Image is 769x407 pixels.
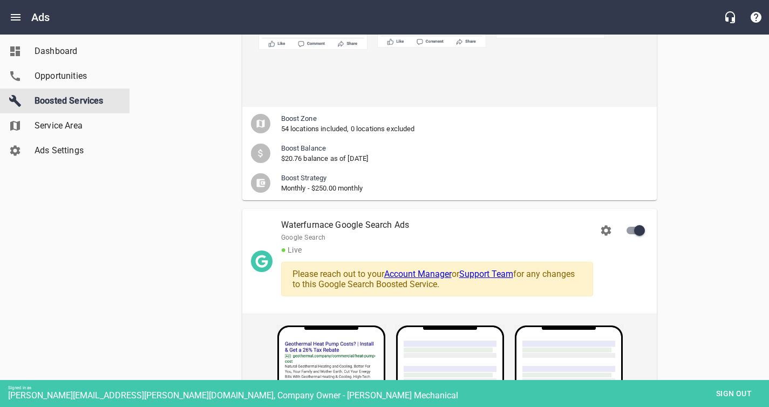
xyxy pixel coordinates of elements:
div: Please reach out to your or for any changes to this Google Search Boosted Service. [281,262,593,296]
span: Boost Balance [281,143,639,154]
span: Google Search [281,233,593,243]
span: ● [281,245,287,255]
span: Dashboard [35,45,117,58]
div: Signed in as [8,385,769,390]
span: Boost Zone [281,113,639,124]
span: Turn your ads on or off [627,218,652,243]
h6: Waterfurnace Google Search Ads [281,218,593,233]
p: $20.76 balance as of [DATE] [281,153,639,164]
div: Boost StrategyMonthly - $250.00 monthly [242,168,657,198]
button: Sign out [707,384,761,404]
div: Boost Zone54 locations included, 0 locations excluded [242,109,657,139]
div: Boost Balance$20.76 balance as of [DATE] [242,139,657,168]
p: 54 locations included, 0 locations excluded [281,124,639,134]
span: Opportunities [35,70,117,83]
p: Live [281,243,593,256]
div: [PERSON_NAME][EMAIL_ADDRESS][PERSON_NAME][DOMAIN_NAME], Company Owner - [PERSON_NAME] Mechanical [8,390,769,401]
button: Open drawer [3,4,29,30]
button: Live Chat [717,4,743,30]
p: Monthly - $250.00 monthly [281,183,639,194]
h6: Ads [31,9,50,26]
span: Boost Strategy [281,173,639,184]
a: Account Manager [384,269,452,279]
button: Support Portal [743,4,769,30]
span: Ads Settings [35,144,117,157]
span: Boosted Services [35,94,117,107]
a: Support Team [459,269,513,279]
span: Sign out [711,387,757,401]
span: Service Area [35,119,117,132]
